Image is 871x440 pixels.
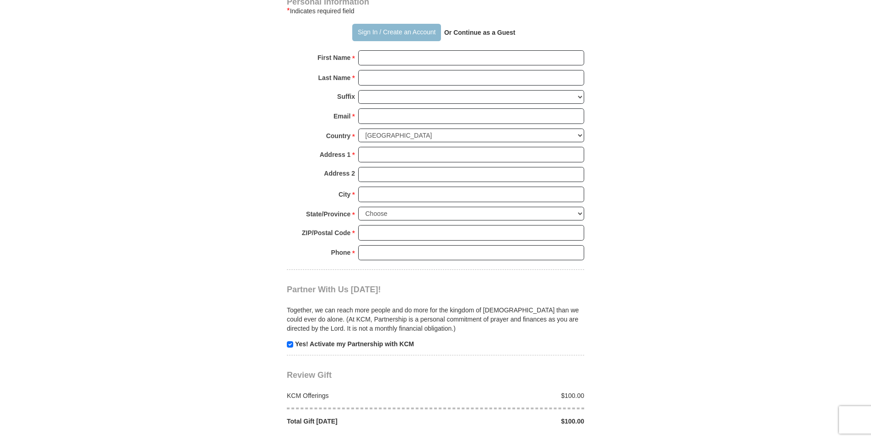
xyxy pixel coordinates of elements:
p: Together, we can reach more people and do more for the kingdom of [DEMOGRAPHIC_DATA] than we coul... [287,306,584,333]
strong: Last Name [318,71,351,84]
strong: ZIP/Postal Code [302,226,351,239]
strong: Address 1 [320,148,351,161]
strong: Country [326,129,351,142]
div: $100.00 [435,417,589,426]
strong: City [339,188,350,201]
strong: Or Continue as a Guest [444,29,516,36]
strong: Suffix [337,90,355,103]
strong: First Name [317,51,350,64]
span: Partner With Us [DATE]! [287,285,381,294]
div: Indicates required field [287,5,584,16]
strong: Address 2 [324,167,355,180]
strong: Yes! Activate my Partnership with KCM [295,340,414,348]
strong: Email [333,110,350,123]
div: $100.00 [435,391,589,400]
button: Sign In / Create an Account [352,24,441,41]
strong: State/Province [306,208,350,220]
div: KCM Offerings [282,391,436,400]
span: Review Gift [287,370,332,380]
div: Total Gift [DATE] [282,417,436,426]
strong: Phone [331,246,351,259]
